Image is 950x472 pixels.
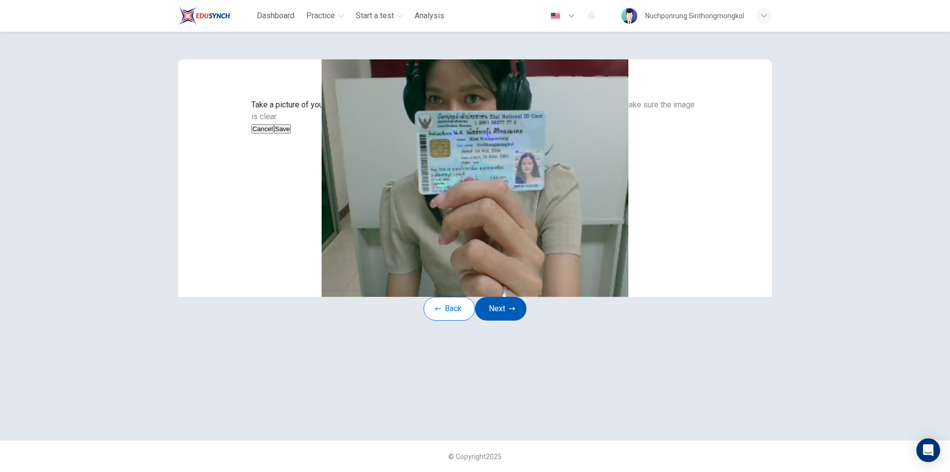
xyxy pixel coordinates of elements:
button: Next [475,297,526,321]
a: Train Test logo [178,6,253,26]
span: Start a test [356,10,394,22]
div: Nuchponrung Sirithongmongkol [645,10,744,22]
span: © Copyright 2025 [448,453,502,461]
button: Back [424,297,475,321]
span: Dashboard [257,10,294,22]
img: Profile picture [621,8,637,24]
button: Analysis [411,7,448,25]
button: Start a test [352,7,407,25]
div: Open Intercom Messenger [916,438,940,462]
img: Train Test logo [178,6,230,26]
button: Practice [302,7,348,25]
img: en [549,12,562,20]
img: preview screemshot [178,59,772,297]
button: Dashboard [253,7,298,25]
span: Practice [306,10,335,22]
span: Analysis [415,10,444,22]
